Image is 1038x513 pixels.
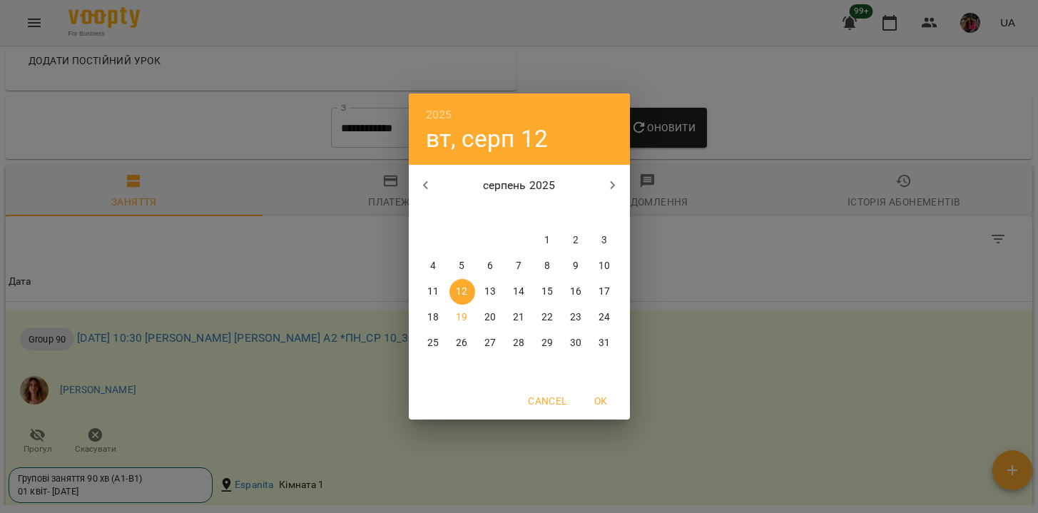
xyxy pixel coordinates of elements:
[535,330,561,356] button: 29
[564,279,589,305] button: 16
[449,330,475,356] button: 26
[535,253,561,279] button: 8
[484,310,496,325] p: 20
[478,279,504,305] button: 13
[442,177,596,194] p: серпень 2025
[513,285,524,299] p: 14
[564,330,589,356] button: 30
[570,336,581,350] p: 30
[507,330,532,356] button: 28
[421,330,447,356] button: 25
[513,310,524,325] p: 21
[592,330,618,356] button: 31
[507,279,532,305] button: 14
[456,285,467,299] p: 12
[427,285,439,299] p: 11
[507,206,532,220] span: чт
[541,285,553,299] p: 15
[592,279,618,305] button: 17
[564,253,589,279] button: 9
[421,305,447,330] button: 18
[456,336,467,350] p: 26
[564,206,589,220] span: сб
[535,279,561,305] button: 15
[584,392,619,410] span: OK
[484,285,496,299] p: 13
[544,259,550,273] p: 8
[449,206,475,220] span: вт
[449,305,475,330] button: 19
[507,305,532,330] button: 21
[592,305,618,330] button: 24
[599,336,610,350] p: 31
[516,259,521,273] p: 7
[601,233,607,248] p: 3
[449,253,475,279] button: 5
[421,206,447,220] span: пн
[541,336,553,350] p: 29
[599,259,610,273] p: 10
[564,228,589,253] button: 2
[579,388,624,414] button: OK
[592,228,618,253] button: 3
[427,336,439,350] p: 25
[427,310,439,325] p: 18
[426,124,549,153] button: вт, серп 12
[478,206,504,220] span: ср
[507,253,532,279] button: 7
[478,253,504,279] button: 6
[570,285,581,299] p: 16
[592,253,618,279] button: 10
[522,388,572,414] button: Cancel
[484,336,496,350] p: 27
[535,228,561,253] button: 1
[592,206,618,220] span: нд
[544,233,550,248] p: 1
[456,310,467,325] p: 19
[573,233,579,248] p: 2
[421,279,447,305] button: 11
[573,259,579,273] p: 9
[513,336,524,350] p: 28
[449,279,475,305] button: 12
[528,392,566,410] span: Cancel
[478,330,504,356] button: 27
[535,206,561,220] span: пт
[487,259,493,273] p: 6
[570,310,581,325] p: 23
[421,253,447,279] button: 4
[564,305,589,330] button: 23
[478,305,504,330] button: 20
[599,285,610,299] p: 17
[599,310,610,325] p: 24
[459,259,464,273] p: 5
[426,105,452,125] button: 2025
[535,305,561,330] button: 22
[541,310,553,325] p: 22
[430,259,436,273] p: 4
